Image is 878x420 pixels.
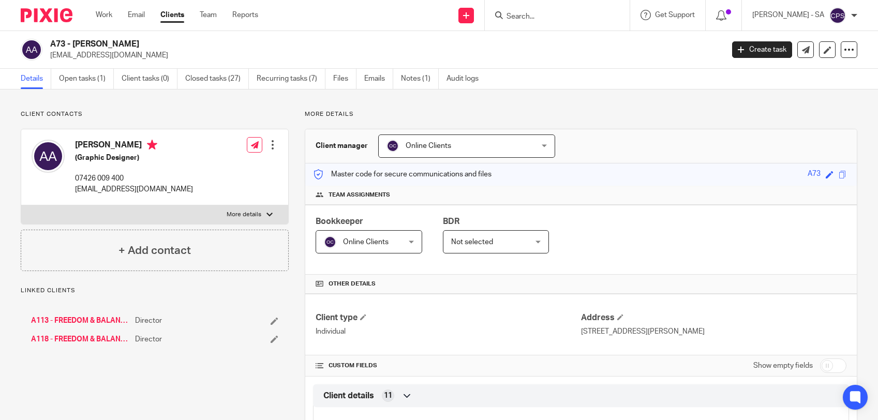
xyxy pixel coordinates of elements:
span: Client details [323,391,374,401]
h4: + Add contact [118,243,191,259]
h2: A73 - [PERSON_NAME] [50,39,583,50]
h3: Client manager [316,141,368,151]
p: Master code for secure communications and files [313,169,492,179]
span: BDR [443,217,459,226]
label: Show empty fields [753,361,813,371]
span: Bookkeeper [316,217,363,226]
a: Create task [732,41,792,58]
i: Primary [147,140,157,150]
a: A113 - FREEDOM & BALANCE LTD [31,316,130,326]
div: A73 [808,169,821,181]
img: Pixie [21,8,72,22]
p: [STREET_ADDRESS][PERSON_NAME] [581,326,846,337]
img: svg%3E [829,7,846,24]
span: Other details [329,280,376,288]
p: 07426 009 400 [75,173,193,184]
img: svg%3E [324,236,336,248]
img: svg%3E [386,140,399,152]
a: Files [333,69,356,89]
a: Clients [160,10,184,20]
a: Notes (1) [401,69,439,89]
span: Not selected [451,238,493,246]
p: [EMAIL_ADDRESS][DOMAIN_NAME] [50,50,717,61]
a: A118 - FREEDOM & BALANCE STUDIOS CIC [31,334,130,344]
span: Director [135,334,162,344]
h4: CUSTOM FIELDS [316,362,581,370]
p: More details [305,110,857,118]
p: [PERSON_NAME] - SA [752,10,824,20]
a: Recurring tasks (7) [257,69,325,89]
h5: (Graphic Designer) [75,153,193,163]
a: Work [96,10,112,20]
span: Online Clients [343,238,389,246]
a: Open tasks (1) [59,69,114,89]
a: Closed tasks (27) [185,69,249,89]
a: Reports [232,10,258,20]
span: Director [135,316,162,326]
p: [EMAIL_ADDRESS][DOMAIN_NAME] [75,184,193,194]
a: Email [128,10,145,20]
img: svg%3E [32,140,65,173]
img: svg%3E [21,39,42,61]
input: Search [505,12,599,22]
a: Team [200,10,217,20]
span: Get Support [655,11,695,19]
h4: [PERSON_NAME] [75,140,193,153]
p: More details [227,211,261,219]
span: 11 [384,391,392,401]
span: Online Clients [406,142,451,149]
h4: Address [581,312,846,323]
p: Individual [316,326,581,337]
a: Emails [364,69,393,89]
a: Details [21,69,51,89]
a: Client tasks (0) [122,69,177,89]
a: Audit logs [447,69,486,89]
p: Linked clients [21,287,289,295]
p: Client contacts [21,110,289,118]
span: Team assignments [329,191,390,199]
h4: Client type [316,312,581,323]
